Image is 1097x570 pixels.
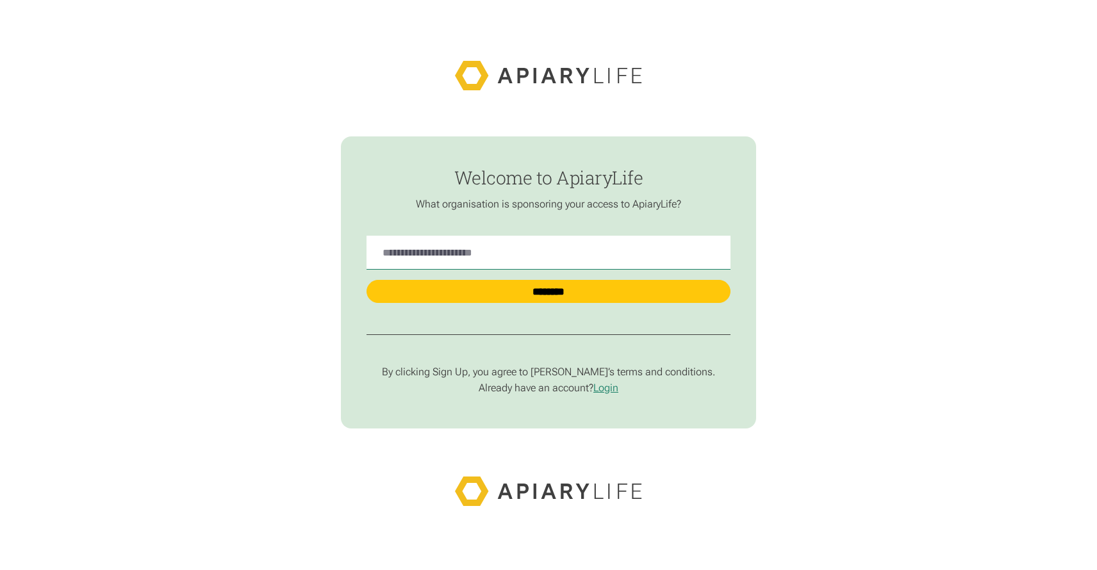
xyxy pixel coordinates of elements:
p: By clicking Sign Up, you agree to [PERSON_NAME]’s terms and conditions. [367,366,730,379]
a: Login [593,382,618,394]
p: What organisation is sponsoring your access to ApiaryLife? [367,198,730,211]
form: find-employer [341,136,756,428]
h1: Welcome to ApiaryLife [367,168,730,188]
p: Already have an account? [367,382,730,395]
